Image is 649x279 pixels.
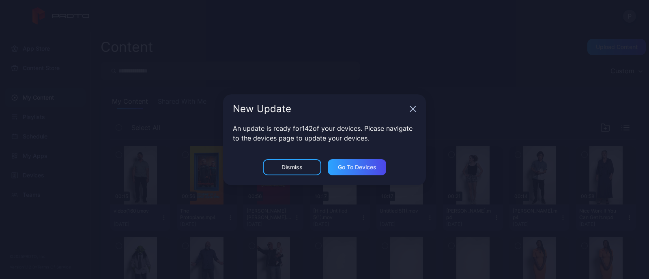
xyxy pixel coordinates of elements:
div: Dismiss [282,164,303,170]
div: Go to devices [338,164,376,170]
button: Dismiss [263,159,321,175]
div: New Update [233,104,406,114]
button: Go to devices [328,159,386,175]
p: An update is ready for 142 of your devices. Please navigate to the devices page to update your de... [233,124,416,143]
